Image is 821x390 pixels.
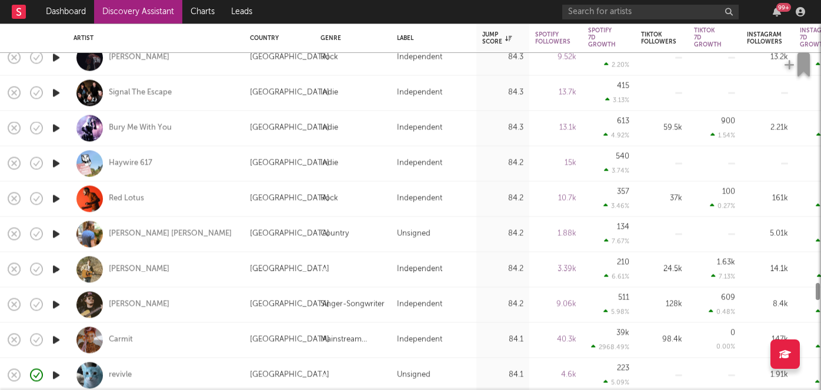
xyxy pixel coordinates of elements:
[482,192,523,206] div: 84.2
[109,52,169,63] a: [PERSON_NAME]
[773,7,781,16] button: 99+
[109,123,172,134] div: Bury Me With You
[747,298,788,312] div: 8.4k
[109,194,144,204] a: Red Lotus
[482,121,523,135] div: 84.3
[535,368,576,382] div: 4.6k
[482,227,523,241] div: 84.2
[250,121,329,135] div: [GEOGRAPHIC_DATA]
[250,156,329,171] div: [GEOGRAPHIC_DATA]
[250,51,329,65] div: [GEOGRAPHIC_DATA]
[617,188,629,195] div: 357
[109,264,169,275] a: [PERSON_NAME]
[603,378,629,386] div: 5.09 %
[109,335,133,345] a: Carmit
[397,51,442,65] div: Independent
[604,237,629,245] div: 7.67 %
[604,272,629,280] div: 6.61 %
[588,27,616,48] div: Spotify 7D Growth
[641,121,682,135] div: 59.5k
[535,192,576,206] div: 10.7k
[603,202,629,209] div: 3.46 %
[747,368,788,382] div: 1.91k
[603,308,629,315] div: 5.98 %
[482,156,523,171] div: 84.2
[250,227,329,241] div: [GEOGRAPHIC_DATA]
[604,61,629,68] div: 2.20 %
[250,262,329,276] div: [GEOGRAPHIC_DATA]
[617,364,629,372] div: 223
[617,82,629,89] div: 415
[535,51,576,65] div: 9.52k
[616,329,629,336] div: 39k
[604,166,629,174] div: 3.74 %
[482,31,512,45] div: Jump Score
[250,192,329,206] div: [GEOGRAPHIC_DATA]
[730,329,735,337] div: 0
[711,272,735,280] div: 7.13 %
[716,344,735,350] div: 0.00 %
[397,227,430,241] div: Unsigned
[109,158,152,169] a: Haywire 617
[250,298,329,312] div: [GEOGRAPHIC_DATA]
[709,308,735,315] div: 0.48 %
[617,117,629,125] div: 613
[535,262,576,276] div: 3.39k
[535,227,576,241] div: 1.88k
[535,31,570,45] div: Spotify Followers
[641,192,682,206] div: 37k
[74,35,232,42] div: Artist
[250,86,329,100] div: [GEOGRAPHIC_DATA]
[694,27,722,48] div: Tiktok 7D Growth
[535,156,576,171] div: 15k
[109,370,132,381] a: revivle
[397,368,430,382] div: Unsigned
[617,258,629,266] div: 210
[722,188,735,195] div: 100
[321,333,385,347] div: Mainstream Electronic
[535,298,576,312] div: 9.06k
[747,31,782,45] div: Instagram Followers
[109,88,172,98] a: Signal The Escape
[482,368,523,382] div: 84.1
[250,333,329,347] div: [GEOGRAPHIC_DATA]
[321,192,338,206] div: Rock
[747,121,788,135] div: 2.21k
[482,333,523,347] div: 84.1
[535,333,576,347] div: 40.3k
[397,35,465,42] div: Label
[721,294,735,301] div: 609
[747,227,788,241] div: 5.01k
[747,333,788,347] div: 147k
[618,294,629,301] div: 511
[747,51,788,65] div: 13.2k
[617,223,629,231] div: 134
[482,298,523,312] div: 84.2
[641,31,676,45] div: Tiktok Followers
[109,229,232,239] a: [PERSON_NAME] [PERSON_NAME]
[397,262,442,276] div: Independent
[605,96,629,104] div: 3.13 %
[397,333,442,347] div: Independent
[721,117,735,125] div: 900
[710,202,735,209] div: 0.27 %
[717,258,735,266] div: 1.63k
[482,262,523,276] div: 84.2
[747,192,788,206] div: 161k
[616,152,629,160] div: 540
[562,5,739,19] input: Search for artists
[710,131,735,139] div: 1.54 %
[109,299,169,310] a: [PERSON_NAME]
[250,368,329,382] div: [GEOGRAPHIC_DATA]
[397,156,442,171] div: Independent
[321,298,385,312] div: Singer-Songwriter
[482,86,523,100] div: 84.3
[321,51,338,65] div: Rock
